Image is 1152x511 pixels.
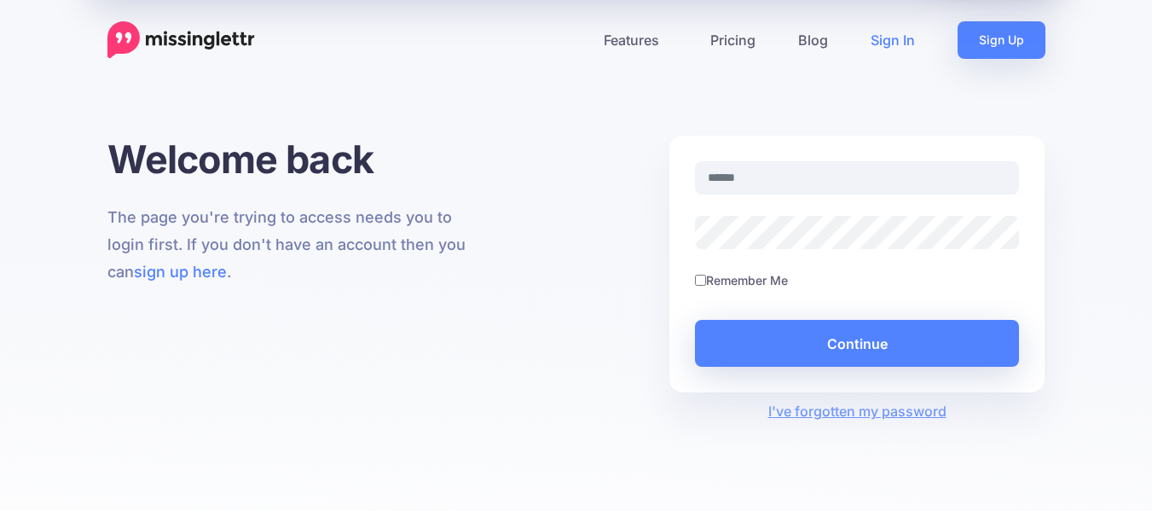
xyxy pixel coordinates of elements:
a: Features [582,21,689,59]
button: Continue [695,320,1020,367]
a: Sign Up [958,21,1045,59]
a: I've forgotten my password [768,403,946,420]
a: Pricing [689,21,777,59]
p: The page you're trying to access needs you to login first. If you don't have an account then you ... [107,204,483,286]
a: Blog [777,21,849,59]
a: Sign In [849,21,936,59]
a: sign up here [134,263,227,281]
h1: Welcome back [107,136,483,183]
label: Remember Me [706,270,788,290]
